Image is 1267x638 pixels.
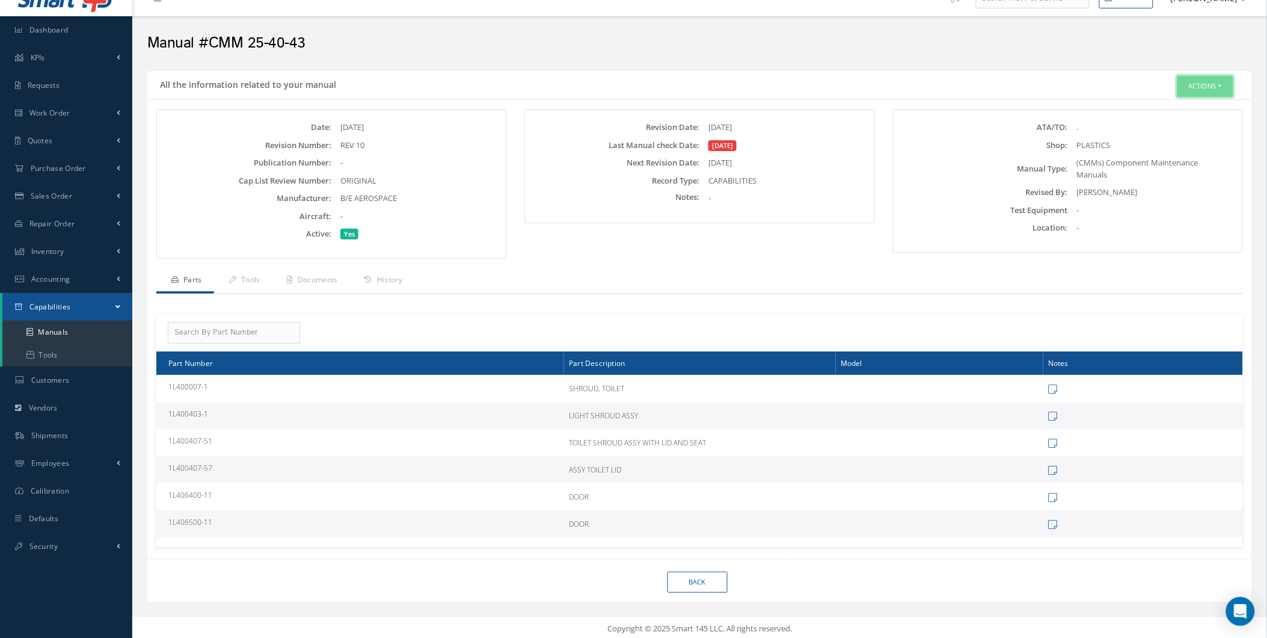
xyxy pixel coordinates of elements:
label: Active: [160,229,331,238]
div: ORIGINAL [331,175,503,187]
span: Security [29,541,58,551]
span: Repair Order [29,218,75,229]
div: - [331,157,503,169]
a: History [350,268,414,294]
label: Last Manual check Date: [528,141,699,150]
a: Tools [2,344,132,367]
div: PLASTICS [1068,140,1239,152]
td: 1L406400-11 [156,483,564,510]
label: Test Equipment [897,206,1068,215]
label: Revised By: [897,188,1068,197]
button: Actions [1177,76,1233,97]
div: . [1068,122,1239,134]
label: Location: [897,223,1068,232]
label: Manufacturer: [160,194,331,203]
a: Capabilities [2,293,132,321]
div: [PERSON_NAME] [1068,187,1239,199]
td: DOOR [564,483,836,510]
label: Manual Type: [897,164,1068,173]
td: 1L400407-57 [156,456,564,483]
td: 1L400403-1 [156,402,564,429]
span: KPIs [31,52,45,63]
label: Date: [160,123,331,132]
span: Sales Order [31,191,72,201]
td: DOOR [564,510,836,537]
label: Shop: [897,141,1068,150]
span: Vendors [29,403,58,413]
td: SHROUD, TOILET [564,375,836,402]
label: Publication Number: [160,158,331,167]
td: 1L400407-51 [156,429,564,456]
h5: All the information related to your manual [156,76,336,90]
label: Revision Number: [160,141,331,150]
div: CAPABILITIES [699,175,871,187]
div: - [331,211,503,223]
span: Inventory [31,246,64,256]
div: REV 10 [331,140,503,152]
label: Revision Date: [528,123,699,132]
span: Defaults [29,513,58,524]
div: Open Intercom Messenger [1226,597,1255,626]
td: 1L400007-1 [156,375,564,402]
a: Tools [214,268,272,294]
span: B/E AEROSPACE [340,193,397,203]
label: Cap List Review Number: [160,176,331,185]
a: Manuals [2,321,132,344]
span: Yes [340,229,358,240]
td: ASSY TOILET LID [564,456,836,483]
span: Dashboard [29,25,69,35]
span: Customers [31,375,70,385]
label: Record Type: [528,176,699,185]
span: Quotes [28,135,53,146]
span: Calibration [31,486,69,496]
div: - [1068,222,1239,234]
span: Notes [1048,357,1069,368]
h2: Manual #CMM 25-40-43 [147,34,1252,52]
label: ATA/TO: [897,123,1068,132]
span: Employees [31,458,70,468]
div: - [699,193,871,205]
div: (CMMs) Component Maintenance Manuals [1068,157,1239,181]
span: Requests [28,80,60,90]
label: Notes: [528,193,699,205]
span: Part Number [168,357,213,368]
div: Copyright © 2025 Smart 145 LLC. All rights reserved. [144,623,1255,635]
span: Accounting [31,274,70,284]
span: Model [841,357,862,368]
td: LIGHT SHROUD ASSY [564,402,836,429]
div: [DATE] [331,122,503,134]
a: Parts [156,268,214,294]
td: TOILET SHROUD ASSY WITH LID AND SEAT [564,429,836,456]
input: Search By Part Number [168,322,300,344]
span: Shipments [31,430,69,441]
a: Documents [272,268,350,294]
div: [DATE] [699,122,871,134]
span: Work Order [29,108,70,118]
span: Part Description [569,357,625,368]
label: Next Revision Date: [528,158,699,167]
a: Back [667,572,728,593]
label: Aircraft: [160,212,331,221]
span: Capabilities [29,302,71,312]
td: 1L406500-11 [156,510,564,537]
div: - [1068,205,1239,217]
span: Purchase Order [31,163,86,173]
span: [DATE] [708,140,737,151]
div: [DATE] [699,157,871,169]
